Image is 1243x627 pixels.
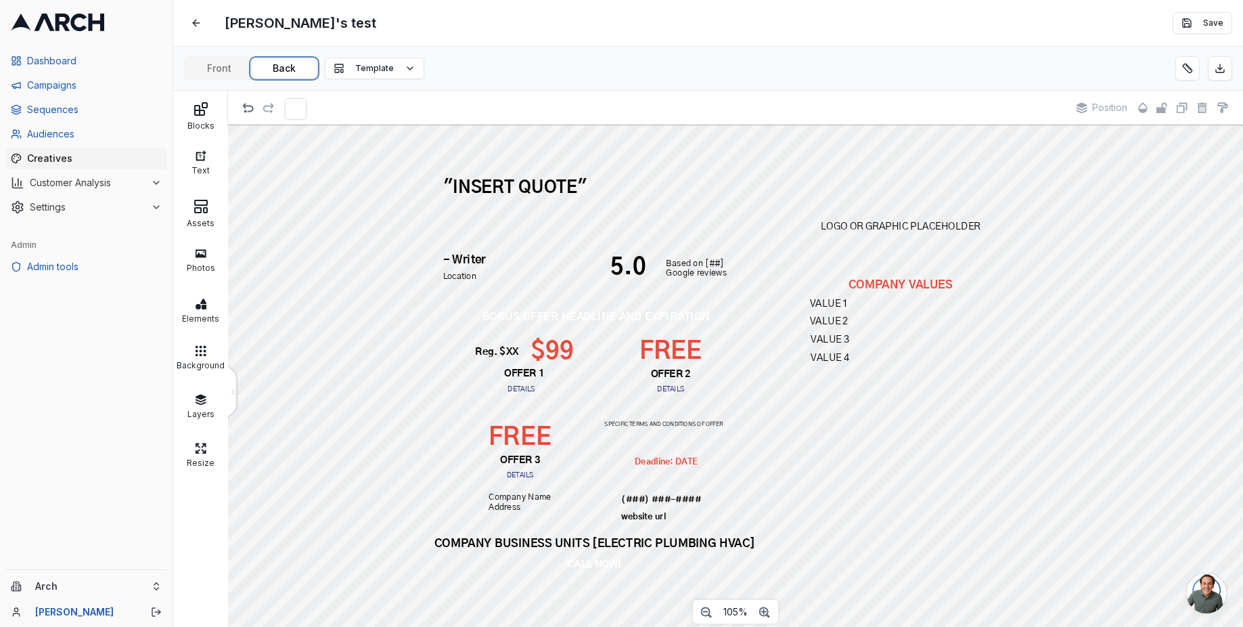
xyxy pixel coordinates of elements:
div: Text [177,162,225,175]
button: Arch [5,576,167,597]
button: Log out [147,603,166,622]
a: Dashboard [5,50,167,72]
button: Front [187,59,252,78]
a: Audiences [5,123,167,145]
span: Settings [30,200,145,214]
span: Admin tools [27,260,162,274]
span: Creatives [27,152,162,165]
span: Campaigns [27,79,162,92]
span: Arch [35,580,145,592]
span: Dashboard [27,54,162,68]
span: [PERSON_NAME]'s test [219,11,382,35]
button: Back [252,59,317,78]
div: Resize [177,454,225,468]
span: Customer Analysis [30,176,145,190]
div: Elements [177,310,225,324]
button: Save [1173,12,1232,34]
button: 105% [717,602,754,622]
div: Photos [177,259,225,273]
div: Admin [5,234,167,256]
div: Blocks [177,117,225,131]
a: Sequences [5,99,167,121]
button: Customer Analysis [5,172,167,194]
div: < [231,385,234,399]
div: Assets [177,215,225,228]
span: 105% [723,606,748,618]
span: Sequences [27,103,162,116]
span: Audiences [27,127,162,141]
span: Template [355,63,394,74]
span: Position [1092,102,1127,114]
a: Creatives [5,148,167,169]
div: Background [177,357,225,370]
button: Position [1070,98,1134,118]
a: Admin tools [5,256,167,278]
a: [PERSON_NAME] [35,605,136,619]
button: Template [325,58,424,79]
div: Open chat [1186,573,1227,613]
button: Settings [5,196,167,218]
a: Campaigns [5,74,167,96]
div: Layers [177,406,225,419]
